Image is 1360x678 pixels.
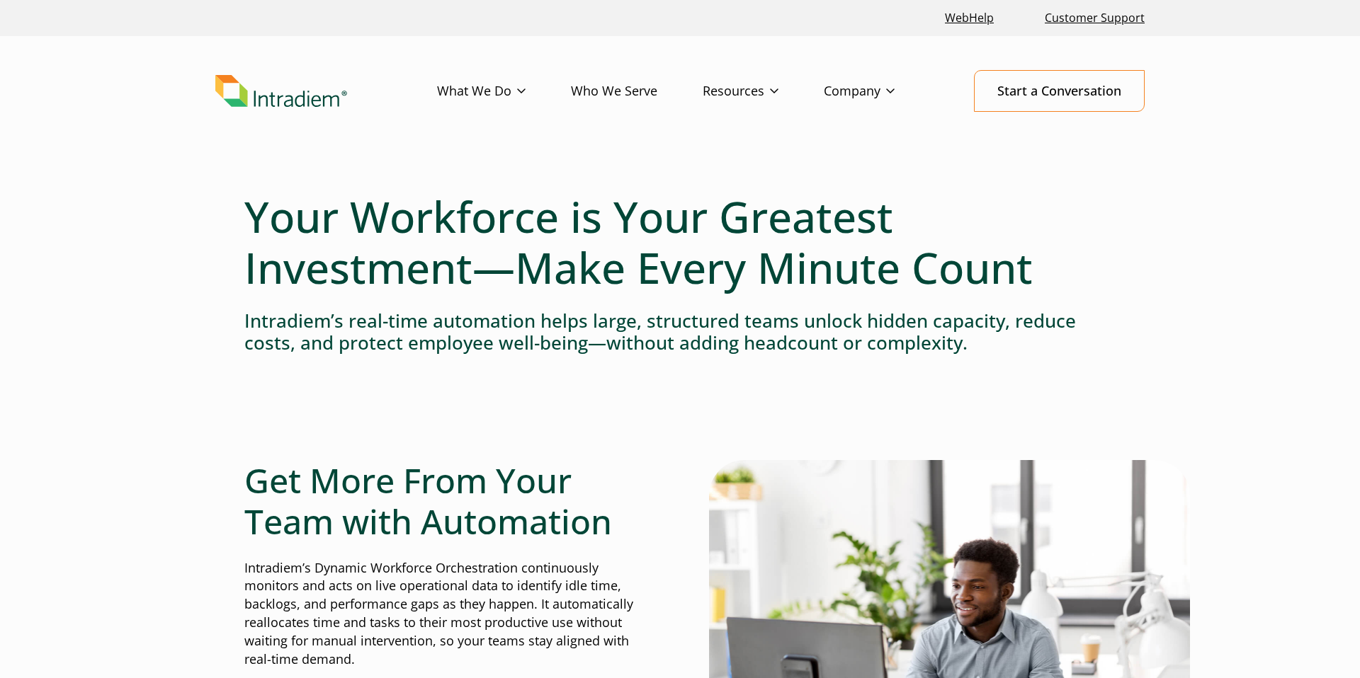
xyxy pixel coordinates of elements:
a: Company [824,71,940,112]
a: Customer Support [1039,3,1150,33]
a: Who We Serve [571,71,703,112]
p: Intradiem’s Dynamic Workforce Orchestration continuously monitors and acts on live operational da... [244,559,651,669]
h2: Get More From Your Team with Automation [244,460,651,541]
a: What We Do [437,71,571,112]
a: Link to homepage of Intradiem [215,75,437,108]
a: Start a Conversation [974,70,1145,112]
a: Resources [703,71,824,112]
img: Intradiem [215,75,347,108]
h1: Your Workforce is Your Greatest Investment—Make Every Minute Count [244,191,1116,293]
a: Link opens in a new window [939,3,999,33]
h4: Intradiem’s real-time automation helps large, structured teams unlock hidden capacity, reduce cos... [244,310,1116,354]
